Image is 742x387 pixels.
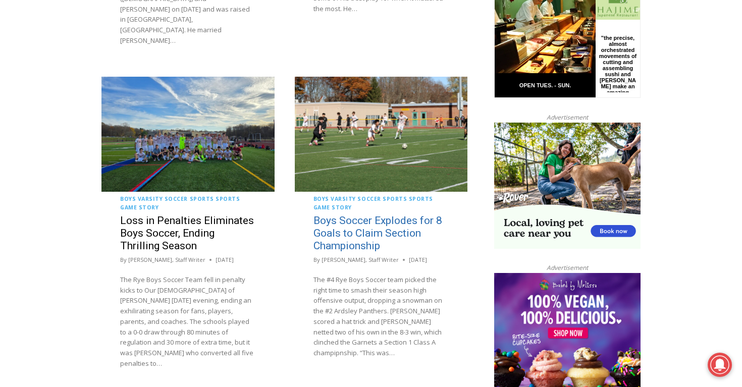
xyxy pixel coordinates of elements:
[409,255,427,264] time: [DATE]
[537,263,598,272] span: Advertisement
[313,214,442,252] a: Boys Soccer Explodes for 8 Goals to Claim Section Championship
[101,77,275,192] img: (PHOTO: Rye Boys Varsity Soccer on Thursday, October 31, 2024 facing Byram Hills. Credit: Alvar L...
[383,195,407,202] a: Sports
[537,113,598,122] span: Advertisement
[313,274,449,358] p: The #4 Rye Boys Soccer team picked the right time to smash their season high offensive output, dr...
[120,274,256,369] p: The Rye Boys Soccer Team fell in penalty kicks to Our [DEMOGRAPHIC_DATA] of [PERSON_NAME] [DATE] ...
[1,101,101,126] a: Open Tues. - Sun. [PHONE_NUMBER]
[313,255,320,264] span: By
[66,13,249,32] div: Book [PERSON_NAME]'s Good Humor for Your Drive by Birthday
[307,11,351,39] h4: Book [PERSON_NAME]'s Good Humor for Your Event
[120,195,188,202] a: Boys Varsity Soccer
[103,63,143,121] div: "the precise, almost orchestrated movements of cutting and assembling sushi and [PERSON_NAME] mak...
[322,256,399,263] a: [PERSON_NAME], Staff Writer
[295,77,468,192] img: (PHOTO: Shun Nagata shows champion-esque emotion after a strong tackle against Ardsley. Credit: A...
[3,104,99,142] span: Open Tues. - Sun. [PHONE_NUMBER]
[244,1,305,46] img: s_800_d653096d-cda9-4b24-94f4-9ae0c7afa054.jpeg
[120,214,254,252] a: Loss in Penalties Eliminates Boys Soccer, Ending Thrilling Season
[216,255,234,264] time: [DATE]
[120,255,127,264] span: By
[190,195,214,202] a: Sports
[128,256,205,263] a: [PERSON_NAME], Staff Writer
[243,98,489,126] a: Intern @ [DOMAIN_NAME]
[300,3,364,46] a: Book [PERSON_NAME]'s Good Humor for Your Event
[313,195,381,202] a: Boys Varsity Soccer
[255,1,477,98] div: "[PERSON_NAME] and I covered the [DATE] Parade, which was a really eye opening experience as I ha...
[264,100,468,123] span: Intern @ [DOMAIN_NAME]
